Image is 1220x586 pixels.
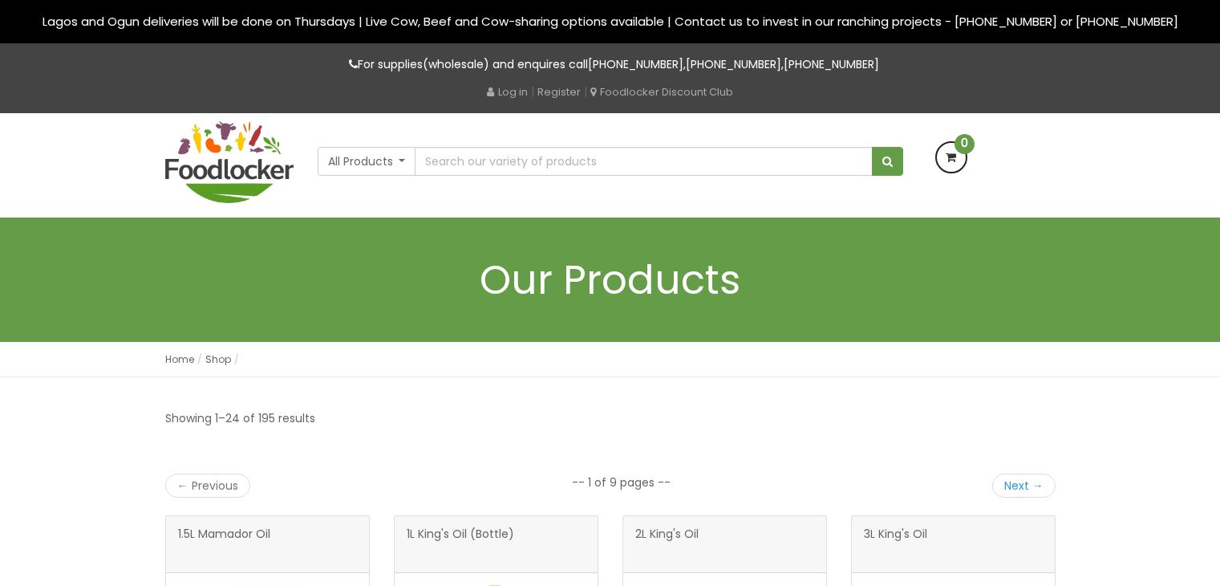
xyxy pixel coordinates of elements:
a: [PHONE_NUMBER] [686,56,781,72]
p: For supplies(wholesale) and enquires call , , [165,55,1056,74]
a: [PHONE_NUMBER] [588,56,683,72]
span: | [531,83,534,100]
h1: Our Products [165,258,1056,302]
a: Home [165,352,194,366]
span: 3L King's Oil [864,528,927,560]
button: All Products [318,147,416,176]
p: Showing 1–24 of 195 results [165,409,315,428]
a: Register [537,84,581,100]
a: Shop [205,352,231,366]
span: 1L King's Oil (Bottle) [407,528,514,560]
a: [PHONE_NUMBER] [784,56,879,72]
span: 2L King's Oil [635,528,699,560]
a: Foodlocker Discount Club [590,84,733,100]
span: 0 [955,134,975,154]
span: Lagos and Ogun deliveries will be done on Thursdays | Live Cow, Beef and Cow-sharing options avai... [43,13,1178,30]
a: Log in [487,84,528,100]
li: -- 1 of 9 pages -- [572,474,671,490]
img: FoodLocker [165,121,294,203]
input: Search our variety of products [415,147,872,176]
a: Next → [992,474,1056,498]
span: | [584,83,587,100]
span: 1.5L Mamador Oil [178,528,270,560]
